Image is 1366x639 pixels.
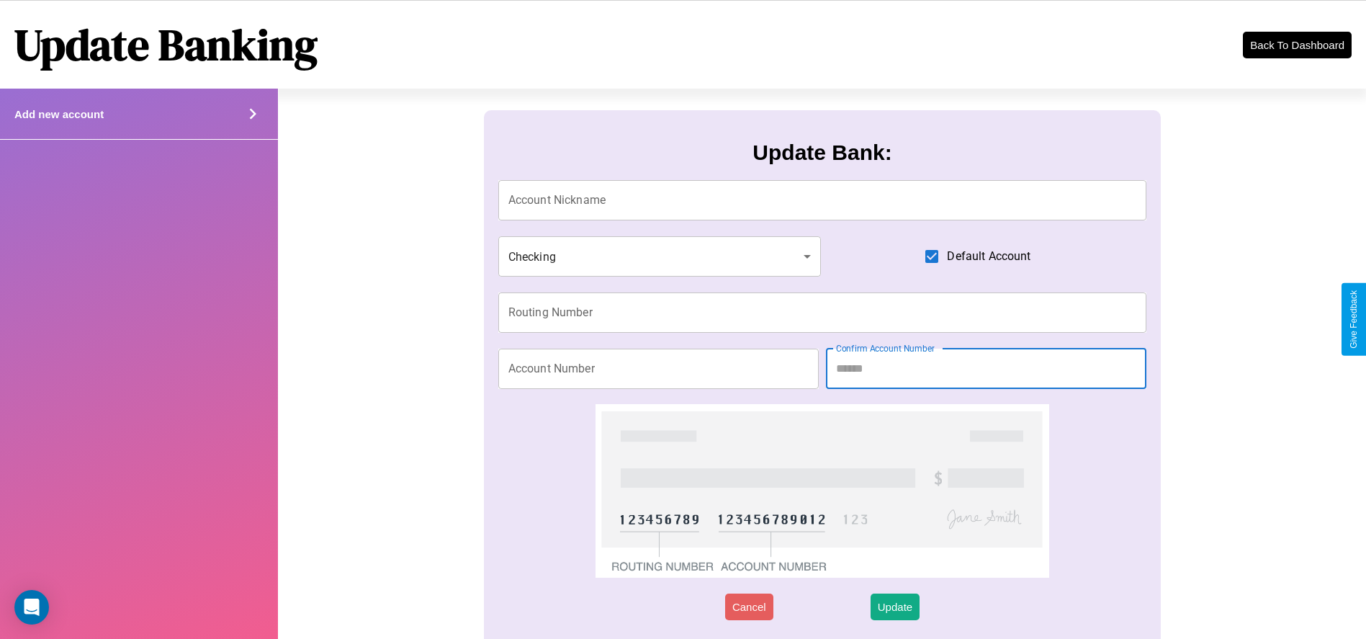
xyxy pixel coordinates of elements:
[596,404,1050,578] img: check
[947,248,1030,265] span: Default Account
[14,590,49,625] div: Open Intercom Messenger
[871,594,920,620] button: Update
[498,236,821,277] div: Checking
[1349,290,1359,349] div: Give Feedback
[14,108,104,120] h4: Add new account
[14,15,318,74] h1: Update Banking
[836,342,935,354] label: Confirm Account Number
[752,140,891,165] h3: Update Bank:
[1243,32,1352,58] button: Back To Dashboard
[725,594,773,620] button: Cancel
